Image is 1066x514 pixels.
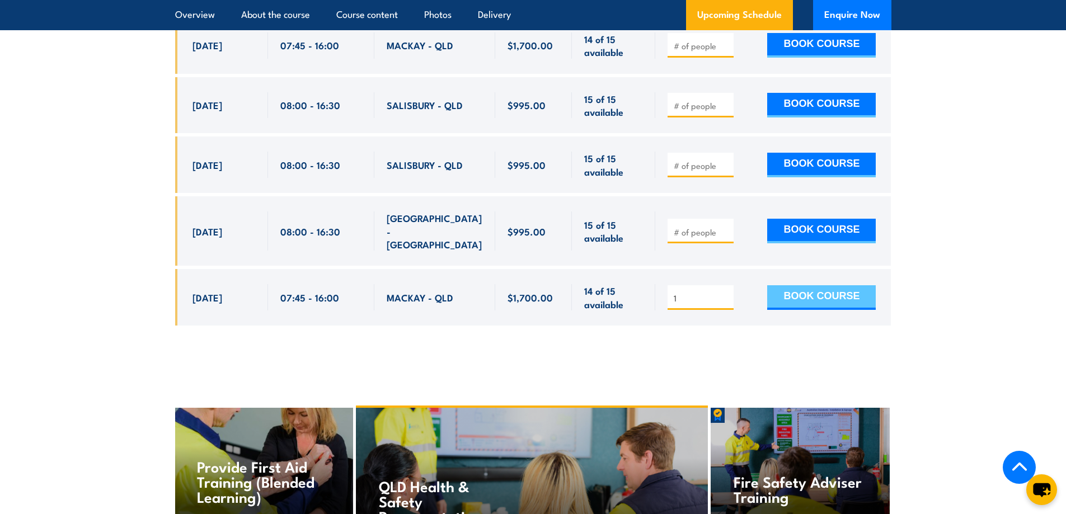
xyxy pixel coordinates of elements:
input: # of people [674,100,730,111]
span: [DATE] [192,291,222,304]
span: [GEOGRAPHIC_DATA] - [GEOGRAPHIC_DATA] [387,211,483,251]
input: # of people [674,293,730,304]
span: 08:00 - 16:30 [280,225,340,238]
span: MACKAY - QLD [387,39,453,51]
span: SALISBURY - QLD [387,158,463,171]
span: 07:45 - 16:00 [280,291,339,304]
span: 15 of 15 available [584,92,643,119]
button: BOOK COURSE [767,153,876,177]
span: 15 of 15 available [584,218,643,244]
button: BOOK COURSE [767,219,876,243]
span: $1,700.00 [508,39,553,51]
h4: Fire Safety Adviser Training [734,474,866,504]
input: # of people [674,40,730,51]
span: $1,700.00 [508,291,553,304]
span: [DATE] [192,158,222,171]
span: [DATE] [192,98,222,111]
span: MACKAY - QLD [387,291,453,304]
span: [DATE] [192,225,222,238]
span: $995.00 [508,158,546,171]
span: 07:45 - 16:00 [280,39,339,51]
span: $995.00 [508,225,546,238]
span: [DATE] [192,39,222,51]
input: # of people [674,227,730,238]
h4: Provide First Aid Training (Blended Learning) [197,459,330,504]
span: 14 of 15 available [584,284,643,310]
input: # of people [674,160,730,171]
button: chat-button [1026,474,1057,505]
button: BOOK COURSE [767,285,876,310]
span: 14 of 15 available [584,32,643,59]
button: BOOK COURSE [767,33,876,58]
span: 15 of 15 available [584,152,643,178]
span: 08:00 - 16:30 [280,158,340,171]
button: BOOK COURSE [767,93,876,117]
span: $995.00 [508,98,546,111]
span: 08:00 - 16:30 [280,98,340,111]
span: SALISBURY - QLD [387,98,463,111]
